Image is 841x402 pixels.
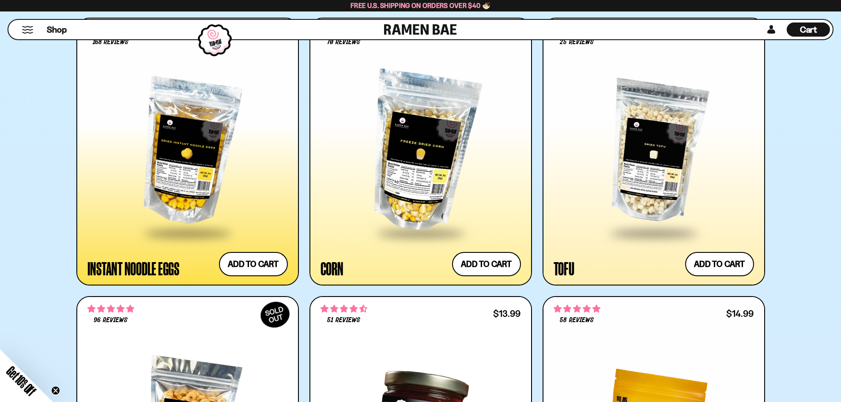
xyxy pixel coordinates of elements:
[22,26,34,34] button: Mobile Menu Trigger
[452,252,521,276] button: Add to cart
[327,317,360,324] span: 51 reviews
[47,24,67,36] span: Shop
[321,303,367,315] span: 4.71 stars
[4,364,38,398] span: Get 10% Off
[543,18,765,286] a: 4.80 stars 25 reviews $7.99 Tofu Add to cart
[351,1,490,10] span: Free U.S. Shipping on Orders over $40 🍜
[685,252,754,276] button: Add to cart
[800,24,817,35] span: Cart
[76,18,299,286] a: 4.73 stars 168 reviews $7.49 Instant Noodle Eggs Add to cart
[256,297,294,332] div: SOLD OUT
[219,252,288,276] button: Add to cart
[554,303,600,315] span: 4.83 stars
[560,317,593,324] span: 58 reviews
[726,309,754,318] div: $14.99
[787,20,830,39] a: Cart
[493,309,520,318] div: $13.99
[51,386,60,395] button: Close teaser
[47,23,67,37] a: Shop
[309,18,532,286] a: 4.90 stars 70 reviews $7.49 Corn Add to cart
[87,303,134,315] span: 4.90 stars
[554,260,574,276] div: Tofu
[94,317,127,324] span: 96 reviews
[87,260,179,276] div: Instant Noodle Eggs
[321,260,343,276] div: Corn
